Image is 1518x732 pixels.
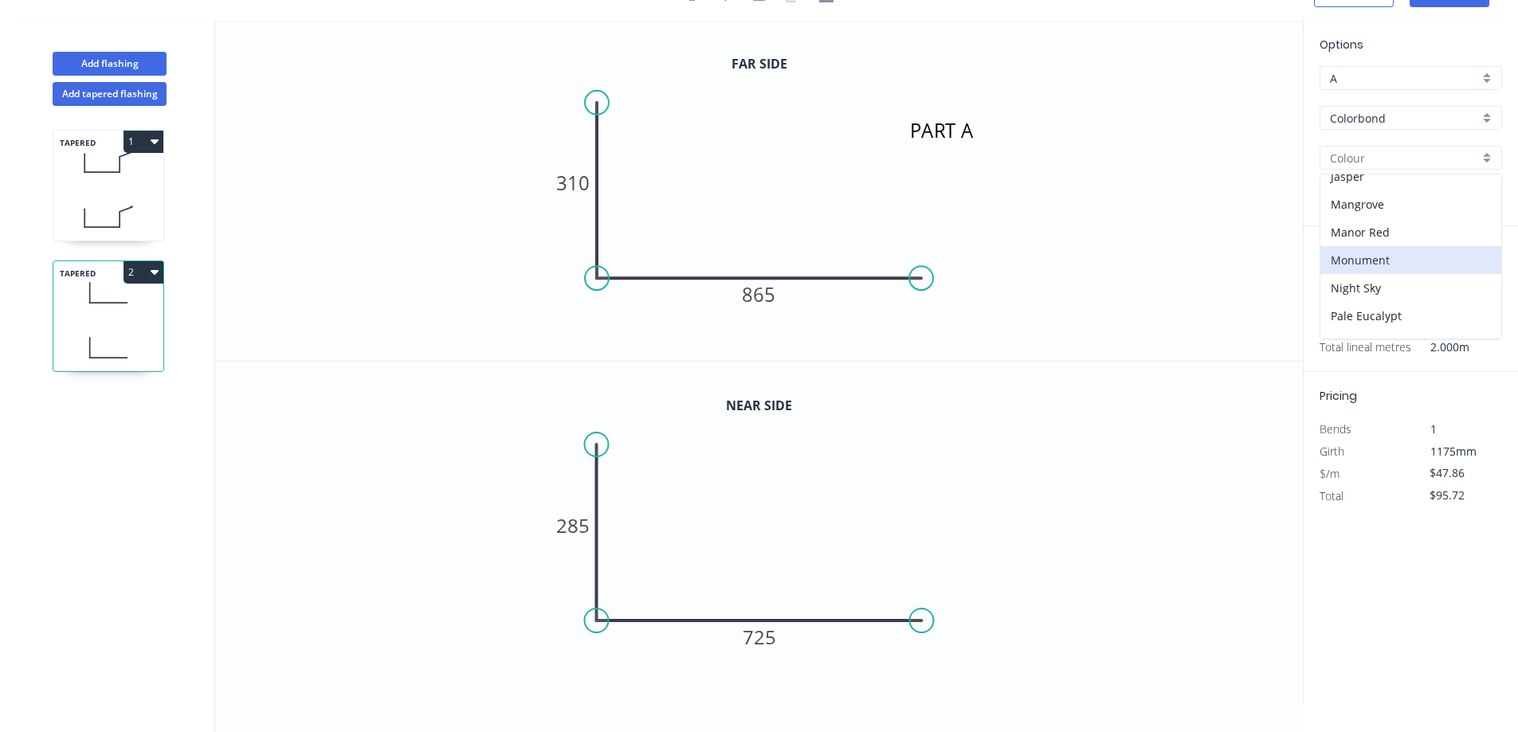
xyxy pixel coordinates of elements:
[1320,162,1501,190] div: Jasper
[1411,336,1469,358] span: 2.000m
[124,261,163,284] button: 2
[556,170,590,196] tspan: 310
[1430,444,1477,459] span: 1175mm
[53,52,167,76] button: Add flashing
[907,114,1036,173] textarea: PART A
[215,362,1303,703] svg: 0
[1430,421,1437,436] span: 1
[124,131,163,153] button: 1
[1320,466,1340,481] span: $/m
[1320,488,1343,503] span: Total
[53,82,167,106] button: Add tapered flashing
[1320,330,1501,358] div: Paperbark
[1320,388,1357,404] span: Pricing
[1320,302,1501,330] div: Pale Eucalypt
[1320,246,1501,274] div: Monument
[1330,110,1479,127] input: Material
[743,281,776,307] tspan: 865
[556,512,590,538] tspan: 285
[1320,336,1411,358] span: Total lineal metres
[743,624,776,650] tspan: 725
[1320,218,1501,246] div: Manor Red
[1320,421,1351,436] span: Bends
[1320,444,1344,459] span: Girth
[1320,190,1501,218] div: Mangrove
[1330,150,1479,166] input: Colour
[1330,70,1479,87] input: Price level
[1320,274,1501,302] div: Night Sky
[1320,37,1363,53] span: Options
